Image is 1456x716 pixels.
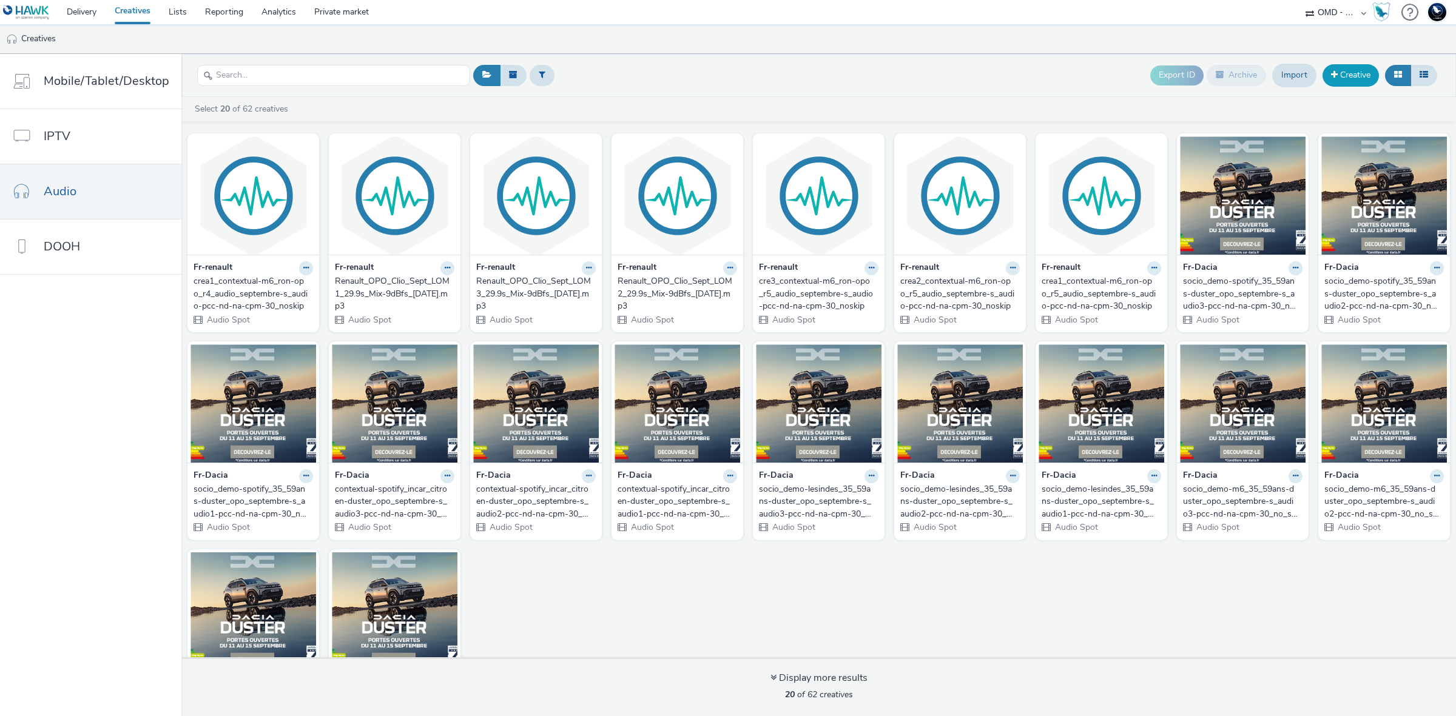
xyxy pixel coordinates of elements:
[771,521,815,533] span: Audio Spot
[1372,2,1390,22] img: Hawk Academy
[1428,3,1446,21] img: Support Hawk
[1324,469,1359,483] strong: Fr-Dacia
[1321,136,1447,255] img: socio_demo-spotify_35_59ans-duster_opo_septembre-s_audio2-pcc-nd-na-cpm-30_no_skip visual
[206,314,250,326] span: Audio Spot
[759,275,874,312] div: cre3_contextual-m6_ron-opo_r5_audio_septembre-s_audio-pcc-nd-na-cpm-30_noskip
[912,521,957,533] span: Audio Spot
[190,344,316,463] img: socio_demo-spotify_35_59ans-duster_opo_septembre-s_audio1-pcc-nd-na-cpm-30_no_skip visual
[335,483,450,520] div: contextual-spotify_incar_citroen-duster_opo_septembre-s_audio3-pcc-nd-na-cpm-30_no_skip
[770,671,868,685] div: Display more results
[1042,483,1161,520] a: socio_demo-lesindes_35_59ans-duster_opo_septembre-s_audio1-pcc-nd-na-cpm-30_no_skip
[618,261,656,275] strong: Fr-renault
[3,5,50,20] img: undefined Logo
[1183,469,1218,483] strong: Fr-Dacia
[1042,275,1156,312] div: crea1_contextual-m6_ron-opo_r5_audio_septembre-s_audio-pcc-nd-na-cpm-30_noskip
[1039,136,1164,255] img: crea1_contextual-m6_ron-opo_r5_audio_septembre-s_audio-pcc-nd-na-cpm-30_noskip visual
[1042,261,1080,275] strong: Fr-renault
[1180,344,1306,463] img: socio_demo-m6_35_59ans-duster_opo_septembre-s_audio3-pcc-nd-na-cpm-30_no_skip visual
[1323,64,1379,86] a: Creative
[897,136,1023,255] img: crea2_contextual-m6_ron-opo_r5_audio_septembre-s_audio-pcc-nd-na-cpm-30_noskip visual
[1054,314,1098,326] span: Audio Spot
[1324,261,1359,275] strong: Fr-Dacia
[488,521,533,533] span: Audio Spot
[335,469,369,483] strong: Fr-Dacia
[335,261,374,275] strong: Fr-renault
[785,689,795,700] strong: 20
[473,344,599,463] img: contextual-spotify_incar_citroen-duster_opo_septembre-s_audio2-pcc-nd-na-cpm-30_no_skip visual
[771,314,815,326] span: Audio Spot
[6,33,18,45] img: audio
[1372,2,1395,22] a: Hawk Academy
[1324,275,1439,312] div: socio_demo-spotify_35_59ans-duster_opo_septembre-s_audio2-pcc-nd-na-cpm-30_no_skip
[618,483,732,520] div: contextual-spotify_incar_citroen-duster_opo_septembre-s_audio1-pcc-nd-na-cpm-30_no_skip
[900,469,935,483] strong: Fr-Dacia
[759,483,874,520] div: socio_demo-lesindes_35_59ans-duster_opo_septembre-s_audio3-pcc-nd-na-cpm-30_no_skip
[1410,65,1437,85] button: Table
[1195,314,1239,326] span: Audio Spot
[1183,483,1298,520] div: socio_demo-m6_35_59ans-duster_opo_septembre-s_audio3-pcc-nd-na-cpm-30_no_skip
[194,103,293,115] a: Select of 62 creatives
[618,469,652,483] strong: Fr-Dacia
[615,136,740,255] img: Renault_OPO_Clio_Sept_LOM2_29.9s_Mix-9dBfs_2025-08-27.mp3 visual
[476,275,596,312] a: Renault_OPO_Clio_Sept_LOM3_29.9s_Mix-9dBfs_[DATE].mp3
[1336,314,1381,326] span: Audio Spot
[347,521,391,533] span: Audio Spot
[630,314,674,326] span: Audio Spot
[1195,521,1239,533] span: Audio Spot
[912,314,957,326] span: Audio Spot
[335,275,454,312] a: Renault_OPO_Clio_Sept_LOM1_29.9s_Mix-9dBfs_[DATE].mp3
[1183,275,1303,312] a: socio_demo-spotify_35_59ans-duster_opo_septembre-s_audio3-pcc-nd-na-cpm-30_no_skip
[1207,65,1266,85] button: Archive
[190,552,316,671] img: socio_demo-m6_35_59ans-duster_opo_septembre-s_audio1-pcc-nd-na-cpm-30_no_skip visual
[1336,521,1381,533] span: Audio Spot
[615,344,740,463] img: contextual-spotify_incar_citroen-duster_opo_septembre-s_audio1-pcc-nd-na-cpm-30_no_skip visual
[900,261,939,275] strong: Fr-renault
[1039,344,1164,463] img: socio_demo-lesindes_35_59ans-duster_opo_septembre-s_audio1-pcc-nd-na-cpm-30_no_skip visual
[488,314,533,326] span: Audio Spot
[1054,521,1098,533] span: Audio Spot
[1324,483,1439,520] div: socio_demo-m6_35_59ans-duster_opo_septembre-s_audio2-pcc-nd-na-cpm-30_no_skip
[194,483,313,520] a: socio_demo-spotify_35_59ans-duster_opo_septembre-s_audio1-pcc-nd-na-cpm-30_no_skip
[332,136,457,255] img: Renault_OPO_Clio_Sept_LOM1_29.9s_Mix-9dBfs_2025-08-27.mp3 visual
[630,521,674,533] span: Audio Spot
[759,275,878,312] a: cre3_contextual-m6_ron-opo_r5_audio_septembre-s_audio-pcc-nd-na-cpm-30_noskip
[44,72,169,90] span: Mobile/Tablet/Desktop
[335,275,450,312] div: Renault_OPO_Clio_Sept_LOM1_29.9s_Mix-9dBfs_[DATE].mp3
[759,261,798,275] strong: Fr-renault
[756,344,881,463] img: socio_demo-lesindes_35_59ans-duster_opo_septembre-s_audio3-pcc-nd-na-cpm-30_no_skip visual
[476,275,591,312] div: Renault_OPO_Clio_Sept_LOM3_29.9s_Mix-9dBfs_[DATE].mp3
[194,261,232,275] strong: Fr-renault
[194,275,313,312] a: crea1_contextual-m6_ron-opo_r4_audio_septembre-s_audio-pcc-nd-na-cpm-30_noskip
[476,469,511,483] strong: Fr-Dacia
[1180,136,1306,255] img: socio_demo-spotify_35_59ans-duster_opo_septembre-s_audio3-pcc-nd-na-cpm-30_no_skip visual
[618,275,737,312] a: Renault_OPO_Clio_Sept_LOM2_29.9s_Mix-9dBfs_[DATE].mp3
[1183,483,1303,520] a: socio_demo-m6_35_59ans-duster_opo_septembre-s_audio3-pcc-nd-na-cpm-30_no_skip
[332,344,457,463] img: contextual-spotify_incar_citroen-duster_opo_septembre-s_audio3-pcc-nd-na-cpm-30_no_skip visual
[1324,275,1444,312] a: socio_demo-spotify_35_59ans-duster_opo_septembre-s_audio2-pcc-nd-na-cpm-30_no_skip
[190,136,316,255] img: crea1_contextual-m6_ron-opo_r4_audio_septembre-s_audio-pcc-nd-na-cpm-30_noskip visual
[1042,469,1076,483] strong: Fr-Dacia
[476,483,596,520] a: contextual-spotify_incar_citroen-duster_opo_septembre-s_audio2-pcc-nd-na-cpm-30_no_skip
[44,127,70,145] span: IPTV
[1385,65,1411,85] button: Grid
[476,483,591,520] div: contextual-spotify_incar_citroen-duster_opo_septembre-s_audio2-pcc-nd-na-cpm-30_no_skip
[1150,65,1204,85] button: Export ID
[900,483,1020,520] a: socio_demo-lesindes_35_59ans-duster_opo_septembre-s_audio2-pcc-nd-na-cpm-30_no_skip
[347,314,391,326] span: Audio Spot
[1183,275,1298,312] div: socio_demo-spotify_35_59ans-duster_opo_septembre-s_audio3-pcc-nd-na-cpm-30_no_skip
[785,689,853,700] span: of 62 creatives
[618,483,737,520] a: contextual-spotify_incar_citroen-duster_opo_septembre-s_audio1-pcc-nd-na-cpm-30_no_skip
[1042,275,1161,312] a: crea1_contextual-m6_ron-opo_r5_audio_septembre-s_audio-pcc-nd-na-cpm-30_noskip
[1042,483,1156,520] div: socio_demo-lesindes_35_59ans-duster_opo_septembre-s_audio1-pcc-nd-na-cpm-30_no_skip
[332,552,457,671] img: socio_demo-lagardère_35_59ans-duster_opo_septembre-s_audio3-pcc-nd-na-cpm-30_no_skip visual
[473,136,599,255] img: Renault_OPO_Clio_Sept_LOM3_29.9s_Mix-9dBfs_2025-08-27.mp3 visual
[618,275,732,312] div: Renault_OPO_Clio_Sept_LOM2_29.9s_Mix-9dBfs_[DATE].mp3
[900,483,1015,520] div: socio_demo-lesindes_35_59ans-duster_opo_septembre-s_audio2-pcc-nd-na-cpm-30_no_skip
[44,182,76,200] span: Audio
[206,521,250,533] span: Audio Spot
[335,483,454,520] a: contextual-spotify_incar_citroen-duster_opo_septembre-s_audio3-pcc-nd-na-cpm-30_no_skip
[194,469,228,483] strong: Fr-Dacia
[194,275,308,312] div: crea1_contextual-m6_ron-opo_r4_audio_septembre-s_audio-pcc-nd-na-cpm-30_noskip
[900,275,1020,312] a: crea2_contextual-m6_ron-opo_r5_audio_septembre-s_audio-pcc-nd-na-cpm-30_noskip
